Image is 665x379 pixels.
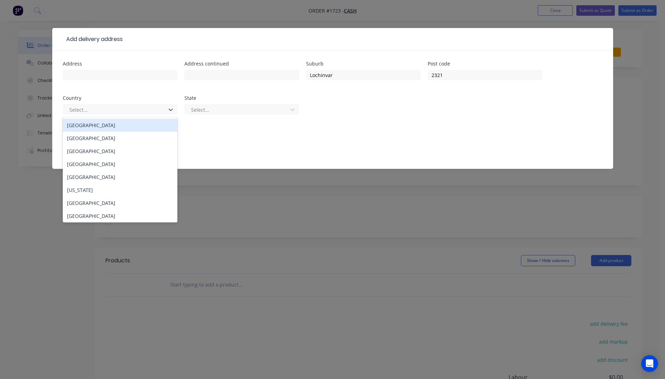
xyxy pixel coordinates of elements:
div: Address continued [184,61,299,66]
div: Post code [428,61,542,66]
div: [GEOGRAPHIC_DATA] [63,158,177,171]
div: [GEOGRAPHIC_DATA] [63,197,177,209]
div: [GEOGRAPHIC_DATA] [63,209,177,222]
div: Open Intercom Messenger [641,355,658,372]
div: Add delivery address [63,35,123,43]
div: Country [63,96,177,101]
div: State [184,96,299,101]
div: [GEOGRAPHIC_DATA] [63,171,177,184]
div: Address [63,61,177,66]
div: Suburb [306,61,421,66]
div: [GEOGRAPHIC_DATA] [63,132,177,145]
div: [GEOGRAPHIC_DATA] [63,145,177,158]
div: [US_STATE] [63,184,177,197]
div: [GEOGRAPHIC_DATA] [63,119,177,132]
